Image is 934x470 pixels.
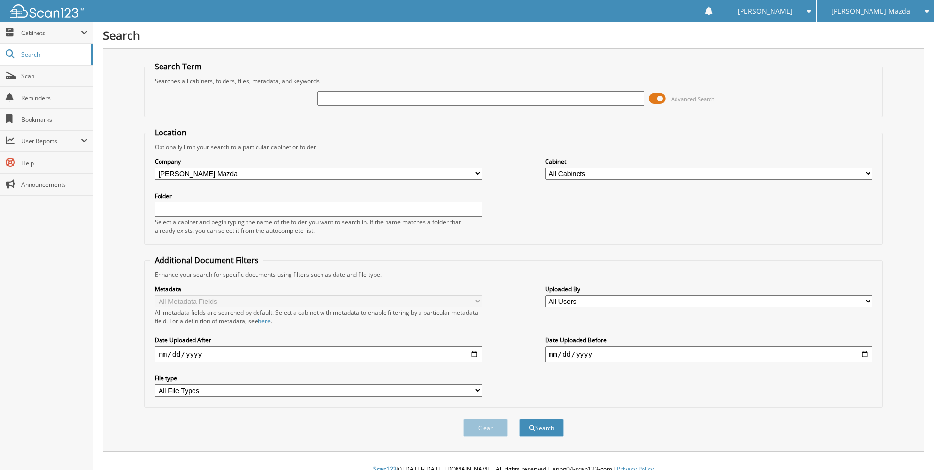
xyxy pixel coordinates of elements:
div: Optionally limit your search to a particular cabinet or folder [150,143,877,151]
img: scan123-logo-white.svg [10,4,84,18]
button: Search [519,419,564,437]
label: Metadata [155,285,482,293]
label: Company [155,157,482,166]
div: Searches all cabinets, folders, files, metadata, and keywords [150,77,877,85]
div: Enhance your search for specific documents using filters such as date and file type. [150,270,877,279]
label: Date Uploaded After [155,336,482,344]
span: Announcements [21,180,88,189]
button: Clear [463,419,508,437]
span: User Reports [21,137,81,145]
label: Uploaded By [545,285,872,293]
span: [PERSON_NAME] [738,8,793,14]
span: [PERSON_NAME] Mazda [831,8,910,14]
label: Folder [155,192,482,200]
span: Cabinets [21,29,81,37]
input: start [155,346,482,362]
h1: Search [103,27,924,43]
label: File type [155,374,482,382]
legend: Search Term [150,61,207,72]
label: Cabinet [545,157,872,166]
a: here [258,317,271,325]
legend: Additional Document Filters [150,255,263,266]
span: Scan [21,72,88,80]
input: end [545,346,872,362]
span: Search [21,50,86,59]
span: Bookmarks [21,115,88,124]
div: Select a cabinet and begin typing the name of the folder you want to search in. If the name match... [155,218,482,235]
span: Help [21,159,88,167]
legend: Location [150,127,192,138]
label: Date Uploaded Before [545,336,872,344]
span: Reminders [21,94,88,102]
div: All metadata fields are searched by default. Select a cabinet with metadata to enable filtering b... [155,308,482,325]
span: Advanced Search [671,95,715,102]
